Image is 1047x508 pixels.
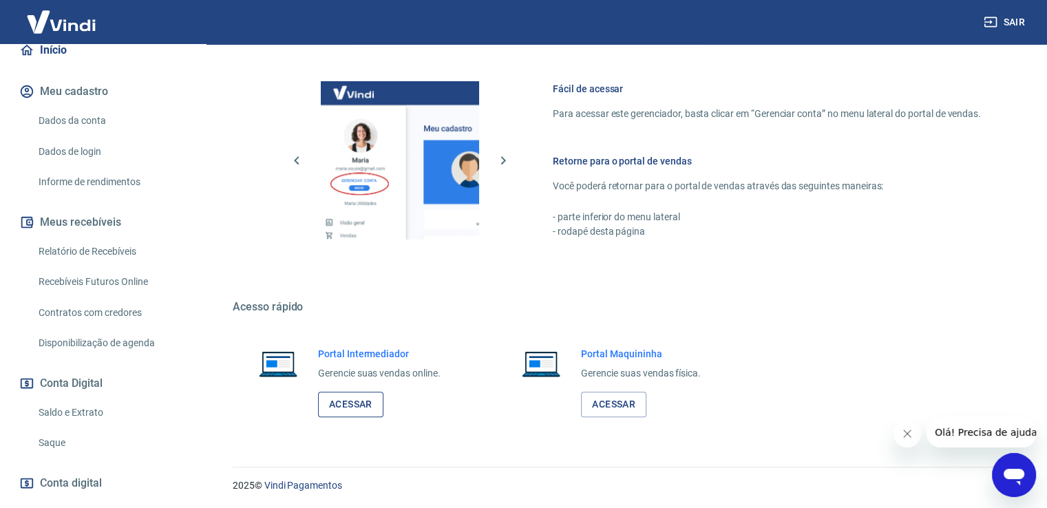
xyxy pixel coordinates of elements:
[33,329,189,357] a: Disponibilização de agenda
[33,299,189,327] a: Contratos com credores
[992,453,1036,497] iframe: Botão para abrir a janela de mensagens
[17,207,189,237] button: Meus recebíveis
[893,420,921,447] iframe: Fechar mensagem
[33,399,189,427] a: Saldo e Extrato
[17,35,189,65] a: Início
[264,480,342,491] a: Vindi Pagamentos
[17,468,189,498] a: Conta digital
[8,10,116,21] span: Olá! Precisa de ajuda?
[17,1,106,43] img: Vindi
[927,417,1036,447] iframe: Mensagem da empresa
[233,300,1014,314] h5: Acesso rápido
[249,347,307,380] img: Imagem de um notebook aberto
[321,81,479,240] img: Imagem da dashboard mostrando o botão de gerenciar conta na sidebar no lado esquerdo
[512,347,570,380] img: Imagem de um notebook aberto
[581,347,701,361] h6: Portal Maquininha
[33,268,189,296] a: Recebíveis Futuros Online
[318,392,383,417] a: Acessar
[553,154,981,168] h6: Retorne para o portal de vendas
[581,366,701,381] p: Gerencie suas vendas física.
[33,237,189,266] a: Relatório de Recebíveis
[553,224,981,239] p: - rodapé desta página
[553,179,981,193] p: Você poderá retornar para o portal de vendas através das seguintes maneiras:
[33,429,189,457] a: Saque
[233,478,1014,493] p: 2025 ©
[33,168,189,196] a: Informe de rendimentos
[17,76,189,107] button: Meu cadastro
[553,210,981,224] p: - parte inferior do menu lateral
[33,107,189,135] a: Dados da conta
[553,107,981,121] p: Para acessar este gerenciador, basta clicar em “Gerenciar conta” no menu lateral do portal de ven...
[318,366,441,381] p: Gerencie suas vendas online.
[33,138,189,166] a: Dados de login
[318,347,441,361] h6: Portal Intermediador
[40,474,102,493] span: Conta digital
[553,82,981,96] h6: Fácil de acessar
[581,392,646,417] a: Acessar
[17,368,189,399] button: Conta Digital
[981,10,1030,35] button: Sair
